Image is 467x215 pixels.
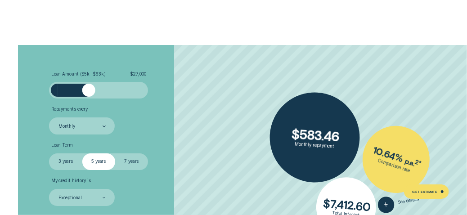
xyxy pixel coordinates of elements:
[82,153,115,170] label: 5 years
[58,195,82,200] div: Exceptional
[58,124,75,129] div: Monthly
[130,72,146,77] span: $ 27,000
[51,72,106,77] span: Loan Amount ( $5k - $63k )
[377,191,420,214] button: See details
[51,143,73,148] span: Loan Term
[397,196,419,205] span: See details
[51,107,88,112] span: Repayments every
[51,178,91,184] span: My credit history is
[49,153,82,170] label: 3 years
[404,184,449,199] a: Get Estimate
[115,153,148,170] label: 7 years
